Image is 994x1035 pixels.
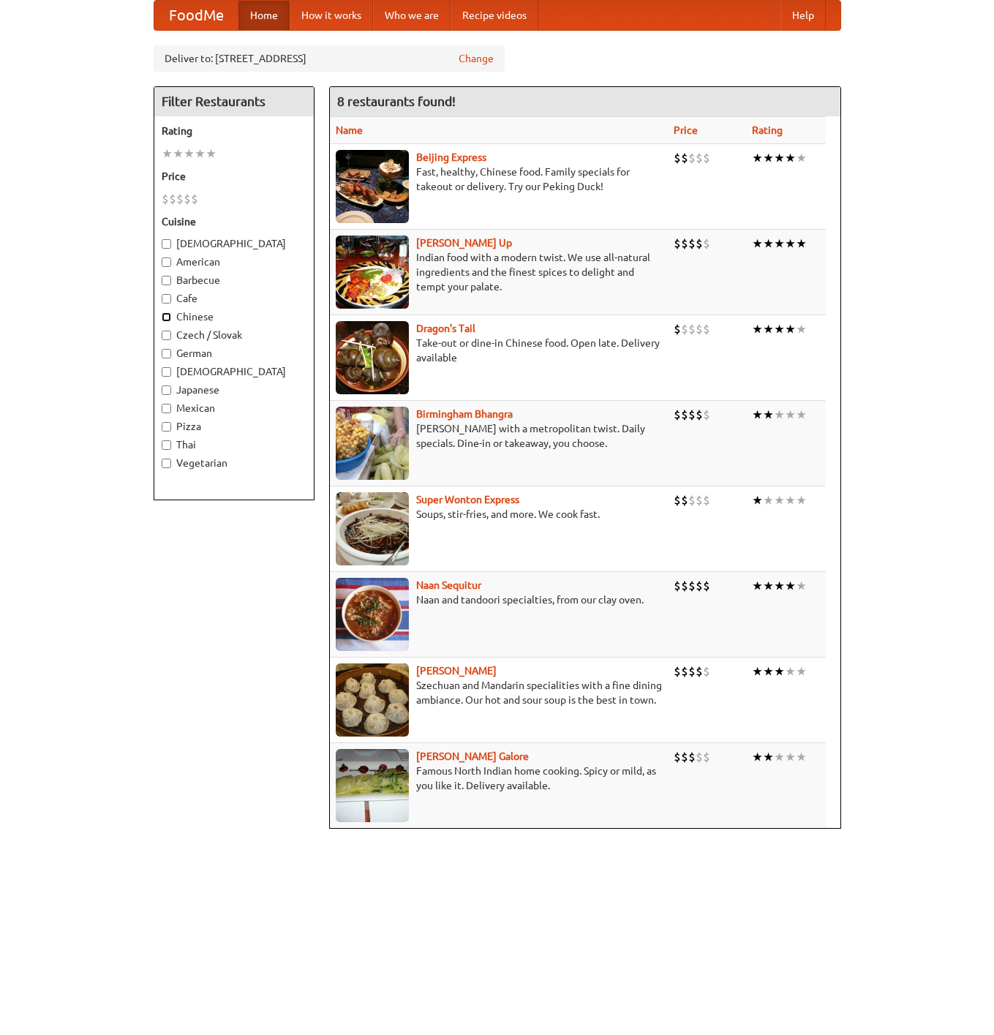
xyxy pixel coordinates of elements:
li: ★ [752,236,763,252]
h5: Rating [162,124,306,138]
input: Pizza [162,422,171,432]
a: Change [459,51,494,66]
li: ★ [785,492,796,508]
label: Chinese [162,309,306,324]
p: Fast, healthy, Chinese food. Family specials for takeout or delivery. Try our Peking Duck! [336,165,663,194]
label: Cafe [162,291,306,306]
li: ★ [763,236,774,252]
p: Indian food with a modern twist. We use all-natural ingredients and the finest spices to delight ... [336,250,663,294]
li: ★ [796,749,807,765]
li: $ [681,321,688,337]
li: $ [674,663,681,680]
input: Cafe [162,294,171,304]
label: [DEMOGRAPHIC_DATA] [162,364,306,379]
a: Rating [752,124,783,136]
a: Dragon's Tail [416,323,475,334]
p: [PERSON_NAME] with a metropolitan twist. Daily specials. Dine-in or takeaway, you choose. [336,421,663,451]
a: Who we are [373,1,451,30]
li: $ [688,407,696,423]
h5: Price [162,169,306,184]
p: Soups, stir-fries, and more. We cook fast. [336,507,663,522]
li: ★ [785,407,796,423]
img: superwonton.jpg [336,492,409,565]
li: $ [696,578,703,594]
li: $ [162,191,169,207]
li: ★ [206,146,217,162]
li: ★ [774,492,785,508]
li: ★ [763,749,774,765]
input: Barbecue [162,276,171,285]
img: bhangra.jpg [336,407,409,480]
p: Szechuan and Mandarin specialities with a fine dining ambiance. Our hot and sour soup is the best... [336,678,663,707]
li: ★ [774,407,785,423]
div: Deliver to: [STREET_ADDRESS] [154,45,505,72]
a: Name [336,124,363,136]
li: $ [681,749,688,765]
input: [DEMOGRAPHIC_DATA] [162,239,171,249]
ng-pluralize: 8 restaurants found! [337,94,456,108]
input: American [162,257,171,267]
li: $ [688,150,696,166]
li: $ [688,578,696,594]
input: Czech / Slovak [162,331,171,340]
li: $ [696,663,703,680]
li: ★ [774,236,785,252]
img: currygalore.jpg [336,749,409,822]
p: Famous North Indian home cooking. Spicy or mild, as you like it. Delivery available. [336,764,663,793]
li: $ [703,749,710,765]
li: ★ [763,407,774,423]
li: $ [674,150,681,166]
label: Japanese [162,383,306,397]
li: $ [674,492,681,508]
input: [DEMOGRAPHIC_DATA] [162,367,171,377]
li: $ [688,321,696,337]
b: [PERSON_NAME] Galore [416,750,529,762]
li: $ [674,236,681,252]
li: ★ [752,578,763,594]
b: [PERSON_NAME] Up [416,237,512,249]
li: ★ [774,663,785,680]
li: $ [696,150,703,166]
input: German [162,349,171,358]
li: ★ [184,146,195,162]
li: $ [703,236,710,252]
li: ★ [796,407,807,423]
a: How it works [290,1,373,30]
label: Pizza [162,419,306,434]
img: shandong.jpg [336,663,409,737]
input: Mexican [162,404,171,413]
li: $ [696,236,703,252]
li: $ [703,663,710,680]
a: Help [780,1,826,30]
li: ★ [752,749,763,765]
a: [PERSON_NAME] [416,665,497,677]
li: $ [688,749,696,765]
p: Take-out or dine-in Chinese food. Open late. Delivery available [336,336,663,365]
li: ★ [774,578,785,594]
li: ★ [796,150,807,166]
li: ★ [774,150,785,166]
label: Czech / Slovak [162,328,306,342]
li: $ [696,321,703,337]
li: ★ [796,492,807,508]
li: $ [176,191,184,207]
li: $ [681,663,688,680]
li: ★ [774,321,785,337]
label: Vegetarian [162,456,306,470]
li: $ [184,191,191,207]
li: $ [696,492,703,508]
li: ★ [752,150,763,166]
li: $ [688,492,696,508]
li: $ [681,407,688,423]
li: ★ [763,578,774,594]
li: ★ [796,321,807,337]
li: ★ [752,663,763,680]
a: Birmingham Bhangra [416,408,513,420]
li: ★ [774,749,785,765]
li: $ [688,663,696,680]
li: ★ [763,663,774,680]
li: $ [681,150,688,166]
li: ★ [752,321,763,337]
